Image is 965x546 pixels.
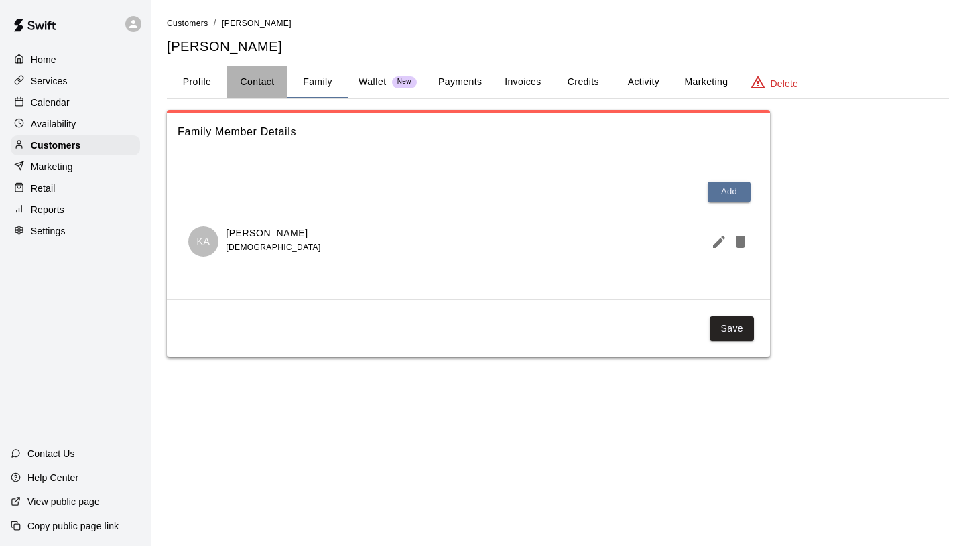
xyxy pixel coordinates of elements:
[214,16,216,30] li: /
[727,228,749,255] button: Delete
[11,71,140,91] a: Services
[31,224,66,238] p: Settings
[188,226,218,257] div: Kayden Austin
[11,92,140,113] a: Calendar
[226,226,320,241] p: [PERSON_NAME]
[11,135,140,155] a: Customers
[493,66,553,98] button: Invoices
[287,66,348,98] button: Family
[31,117,76,131] p: Availability
[359,75,387,89] p: Wallet
[31,182,56,195] p: Retail
[11,200,140,220] a: Reports
[27,519,119,533] p: Copy public page link
[428,66,493,98] button: Payments
[11,114,140,134] a: Availability
[11,157,140,177] a: Marketing
[392,78,417,86] span: New
[167,38,949,56] h5: [PERSON_NAME]
[27,495,100,508] p: View public page
[167,66,949,98] div: basic tabs example
[167,17,208,28] a: Customers
[553,66,613,98] button: Credits
[706,228,727,255] button: Edit Member
[27,471,78,484] p: Help Center
[167,19,208,28] span: Customers
[31,74,68,88] p: Services
[31,203,64,216] p: Reports
[31,96,70,109] p: Calendar
[227,66,287,98] button: Contact
[673,66,738,98] button: Marketing
[27,447,75,460] p: Contact Us
[11,221,140,241] a: Settings
[167,66,227,98] button: Profile
[710,316,754,341] button: Save
[31,53,56,66] p: Home
[613,66,673,98] button: Activity
[11,50,140,70] a: Home
[31,139,80,152] p: Customers
[771,77,798,90] p: Delete
[11,178,140,198] a: Retail
[178,123,759,141] span: Family Member Details
[167,16,949,31] nav: breadcrumb
[226,243,320,252] span: [DEMOGRAPHIC_DATA]
[31,160,73,174] p: Marketing
[197,234,210,249] p: KA
[222,19,292,28] span: [PERSON_NAME]
[708,182,751,202] button: Add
